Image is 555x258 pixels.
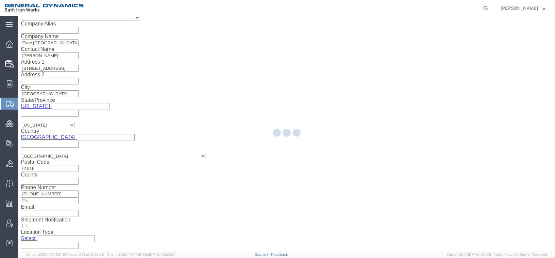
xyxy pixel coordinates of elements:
[271,252,288,256] a: Feedback
[255,252,271,256] a: Support
[107,252,176,256] span: Client: 2025.17.0-159f9de
[5,3,85,13] img: logo
[446,252,547,257] span: Copyright © [DATE]-[DATE] Agistix Inc., All Rights Reserved
[149,252,176,256] span: [DATE] 10:23:34
[500,4,546,12] button: [PERSON_NAME]
[77,252,104,256] span: [DATE] 10:32:38
[26,252,104,256] span: Server: 2025.17.0-1194904eeae
[501,5,538,12] span: Ben Burden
